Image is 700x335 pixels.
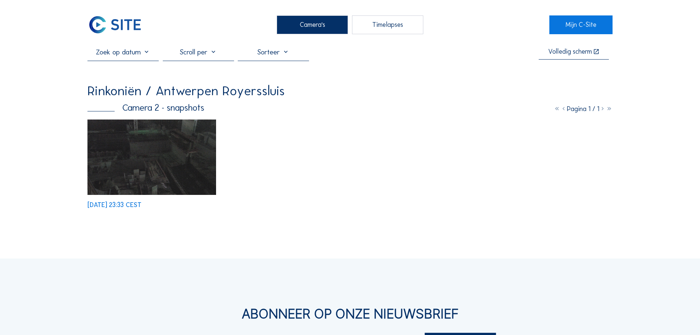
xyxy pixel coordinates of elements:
span: Pagina 1 / 1 [567,105,599,113]
div: [DATE] 23:33 CEST [87,202,141,209]
div: Camera 2 - snapshots [87,103,204,113]
img: C-SITE Logo [87,15,143,34]
div: Camera's [277,15,348,34]
a: C-SITE Logo [87,15,150,34]
input: Zoek op datum 󰅀 [87,47,159,56]
div: Volledig scherm [548,49,592,56]
div: Abonneer op onze nieuwsbrief [87,307,613,321]
div: Timelapses [352,15,423,34]
div: Rinkoniën / Antwerpen Royerssluis [87,84,285,97]
a: Mijn C-Site [549,15,612,34]
img: image_52667570 [87,120,216,195]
